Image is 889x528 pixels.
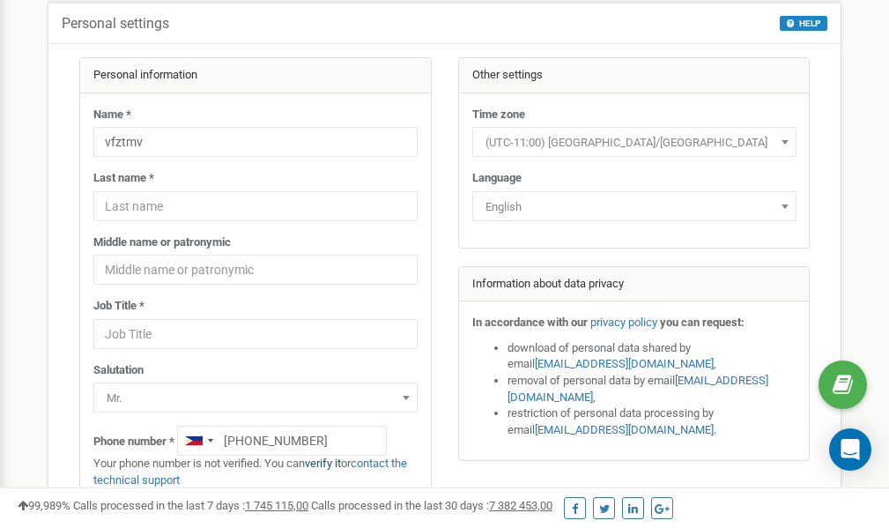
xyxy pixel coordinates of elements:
[507,373,796,405] li: removal of personal data by email ,
[93,255,418,285] input: Middle name or patronymic
[660,316,745,329] strong: you can request:
[489,499,552,512] u: 7 382 453,00
[93,234,231,251] label: Middle name or patronymic
[472,191,796,221] span: English
[93,127,418,157] input: Name
[93,434,174,450] label: Phone number *
[507,405,796,438] li: restriction of personal data processing by email .
[535,423,714,436] a: [EMAIL_ADDRESS][DOMAIN_NAME]
[507,374,768,404] a: [EMAIL_ADDRESS][DOMAIN_NAME]
[93,457,407,487] a: contact the technical support
[73,499,308,512] span: Calls processed in the last 7 days :
[93,170,154,187] label: Last name *
[472,107,525,123] label: Time zone
[93,191,418,221] input: Last name
[93,383,418,413] span: Mr.
[100,386,411,411] span: Mr.
[178,427,219,455] div: Telephone country code
[93,107,131,123] label: Name *
[829,428,871,471] div: Open Intercom Messenger
[93,298,144,315] label: Job Title *
[478,130,790,155] span: (UTC-11:00) Pacific/Midway
[472,127,796,157] span: (UTC-11:00) Pacific/Midway
[80,58,431,93] div: Personal information
[459,58,810,93] div: Other settings
[93,362,144,379] label: Salutation
[780,16,827,31] button: HELP
[590,316,657,329] a: privacy policy
[535,357,714,370] a: [EMAIL_ADDRESS][DOMAIN_NAME]
[93,319,418,349] input: Job Title
[18,499,70,512] span: 99,989%
[507,340,796,373] li: download of personal data shared by email ,
[93,456,418,488] p: Your phone number is not verified. You can or
[62,16,169,32] h5: Personal settings
[305,457,341,470] a: verify it
[245,499,308,512] u: 1 745 115,00
[459,267,810,302] div: Information about data privacy
[311,499,552,512] span: Calls processed in the last 30 days :
[472,170,522,187] label: Language
[472,316,588,329] strong: In accordance with our
[478,195,790,219] span: English
[177,426,387,456] input: +1-800-555-55-55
